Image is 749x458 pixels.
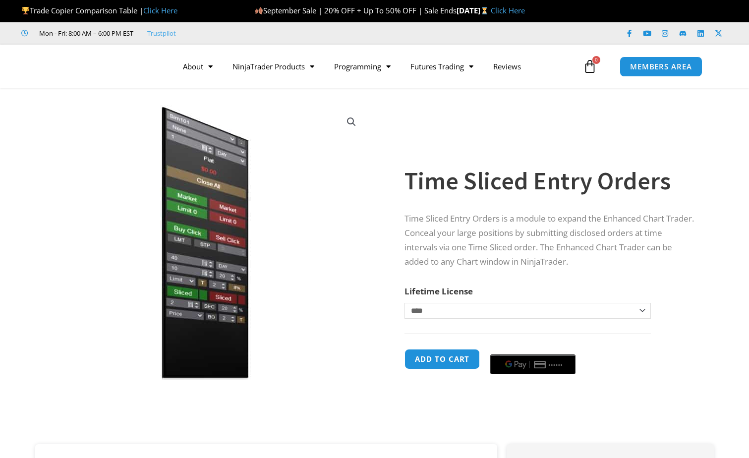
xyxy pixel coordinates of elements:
label: Lifetime License [404,286,473,297]
a: Click Here [143,5,177,15]
a: View full-screen image gallery [343,113,360,131]
nav: Menu [173,55,580,78]
h1: Time Sliced Entry Orders [404,164,694,198]
button: Add to cart [404,349,480,369]
a: Click Here [491,5,525,15]
span: September Sale | 20% OFF + Up To 50% OFF | Sale Ends [255,5,457,15]
a: MEMBERS AREA [620,57,702,77]
span: MEMBERS AREA [630,63,692,70]
img: 🍂 [255,7,263,14]
a: About [173,55,223,78]
img: ⏳ [481,7,488,14]
strong: [DATE] [457,5,491,15]
span: Trade Copier Comparison Table | [21,5,177,15]
img: 🏆 [22,7,29,14]
img: TimeSlicedEntryOrders [49,106,368,380]
span: 0 [592,56,600,64]
a: Futures Trading [401,55,483,78]
button: Buy with GPay [490,354,576,374]
a: 0 [568,52,612,81]
a: Trustpilot [147,27,176,39]
p: Time Sliced Entry Orders is a module to expand the Enhanced Chart Trader. Conceal your large posi... [404,212,694,269]
iframe: Secure payment input frame [488,347,577,348]
span: Mon - Fri: 8:00 AM – 6:00 PM EST [37,27,133,39]
img: LogoAI | Affordable Indicators – NinjaTrader [36,49,143,84]
a: Programming [324,55,401,78]
a: NinjaTrader Products [223,55,324,78]
text: •••••• [549,361,564,368]
a: Reviews [483,55,531,78]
